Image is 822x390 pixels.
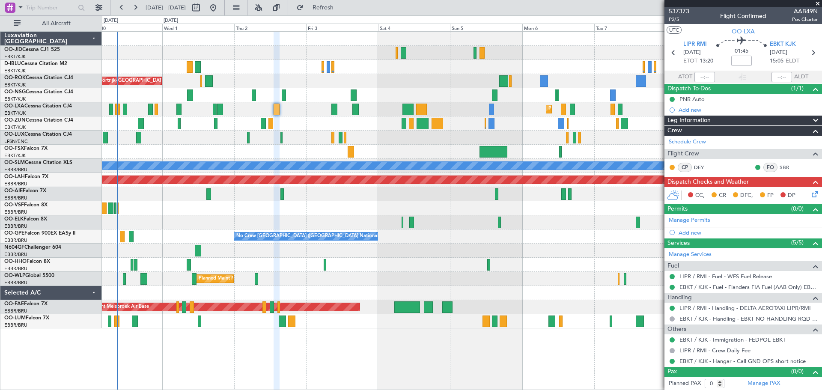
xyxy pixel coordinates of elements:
a: OO-WLPGlobal 5500 [4,273,54,278]
a: EBBR/BRU [4,195,27,201]
a: EBBR/BRU [4,251,27,258]
span: OO-HHO [4,259,27,264]
a: OO-ELKFalcon 8X [4,217,47,222]
div: Planned Maint Kortrijk-[GEOGRAPHIC_DATA] [548,103,648,116]
span: OO-FAE [4,301,24,307]
div: AOG Maint Melsbroek Air Base [80,301,149,313]
a: EBKT/KJK [4,82,26,88]
div: Mon 6 [522,24,594,31]
span: N604GF [4,245,24,250]
span: [DATE] - [DATE] [146,4,186,12]
span: OO-SLM [4,160,25,165]
span: OO-LUX [4,132,24,137]
div: Fri 3 [306,24,378,31]
span: OO-GPE [4,231,24,236]
a: LFSN/ENC [4,138,28,145]
span: Others [667,325,686,334]
a: EBBR/BRU [4,223,27,229]
a: EBBR/BRU [4,237,27,244]
a: EBBR/BRU [4,308,27,314]
span: (0/0) [791,204,804,213]
a: EBBR/BRU [4,167,27,173]
span: 537373 [669,7,689,16]
span: DP [788,191,795,200]
span: OO-FSX [4,146,24,151]
div: FO [763,163,777,172]
div: PNR Auto [679,95,705,103]
span: 13:20 [700,57,713,65]
a: SBR [780,164,799,171]
span: OO-ROK [4,75,26,80]
a: OO-HHOFalcon 8X [4,259,50,264]
span: Dispatch Checks and Weather [667,177,749,187]
span: LIPR RMI [683,40,707,49]
div: [DATE] [104,17,118,24]
a: OO-LUXCessna Citation CJ4 [4,132,72,137]
div: Tue 7 [594,24,666,31]
span: OO-LXA [4,104,24,109]
span: FP [767,191,774,200]
a: OO-GPEFalcon 900EX EASy II [4,231,75,236]
a: LIPR / RMI - Handling - DELTA AEROTAXI LIPR/RMI [679,304,811,312]
input: --:-- [694,72,715,82]
span: DFC, [740,191,753,200]
a: EBKT / KJK - Fuel - Flanders FIA Fuel (AAB Only) EBKT / KJK [679,283,818,291]
a: EBBR/BRU [4,209,27,215]
a: EBKT / KJK - Hangar - Call GND OPS short notice [679,357,806,365]
a: EBKT/KJK [4,110,26,116]
a: EBKT/KJK [4,68,26,74]
a: LIPR / RMI - Fuel - WFS Fuel Release [679,273,772,280]
a: EBBR/BRU [4,280,27,286]
span: Refresh [305,5,341,11]
span: CR [719,191,726,200]
span: Handling [667,293,692,303]
span: Leg Information [667,116,711,125]
span: OO-ELK [4,217,24,222]
span: Pax [667,367,677,377]
a: EBKT / KJK - Immigration - FEDPOL EBKT [679,336,786,343]
a: EBBR/BRU [4,181,27,187]
span: 01:45 [735,47,748,56]
div: [DATE] [164,17,178,24]
a: OO-JIDCessna CJ1 525 [4,47,60,52]
a: Manage Services [669,250,712,259]
span: P2/5 [669,16,689,23]
span: OO-LAH [4,174,25,179]
span: CC, [695,191,705,200]
a: Manage Permits [669,216,710,225]
span: (5/5) [791,238,804,247]
a: LIPR / RMI - Crew Daily Fee [679,347,751,354]
span: OO-LXA [732,27,755,36]
div: Add new [679,229,818,236]
a: OO-LUMFalcon 7X [4,316,49,321]
div: AOG Maint Kortrijk-[GEOGRAPHIC_DATA] [73,74,166,87]
a: OO-VSFFalcon 8X [4,202,48,208]
div: Tue 30 [90,24,162,31]
a: EBBR/BRU [4,265,27,272]
span: Flight Crew [667,149,699,159]
a: Manage PAX [748,379,780,388]
span: 15:05 [770,57,783,65]
span: OO-WLP [4,273,25,278]
span: (0/0) [791,367,804,376]
span: OO-NSG [4,89,26,95]
button: UTC [667,26,682,34]
span: OO-AIE [4,188,23,194]
span: OO-VSF [4,202,24,208]
span: [DATE] [683,48,701,57]
span: Fuel [667,261,679,271]
input: Trip Number [26,1,75,14]
span: AAB49N [792,7,818,16]
a: OO-FSXFalcon 7X [4,146,48,151]
div: Thu 2 [234,24,306,31]
div: Add new [679,106,818,113]
span: Dispatch To-Dos [667,84,711,94]
button: Refresh [292,1,344,15]
a: OO-SLMCessna Citation XLS [4,160,72,165]
div: Flight Confirmed [720,12,766,21]
div: Wed 1 [162,24,234,31]
span: Services [667,238,690,248]
span: All Aircraft [22,21,90,27]
a: EBKT/KJK [4,124,26,131]
a: OO-AIEFalcon 7X [4,188,46,194]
